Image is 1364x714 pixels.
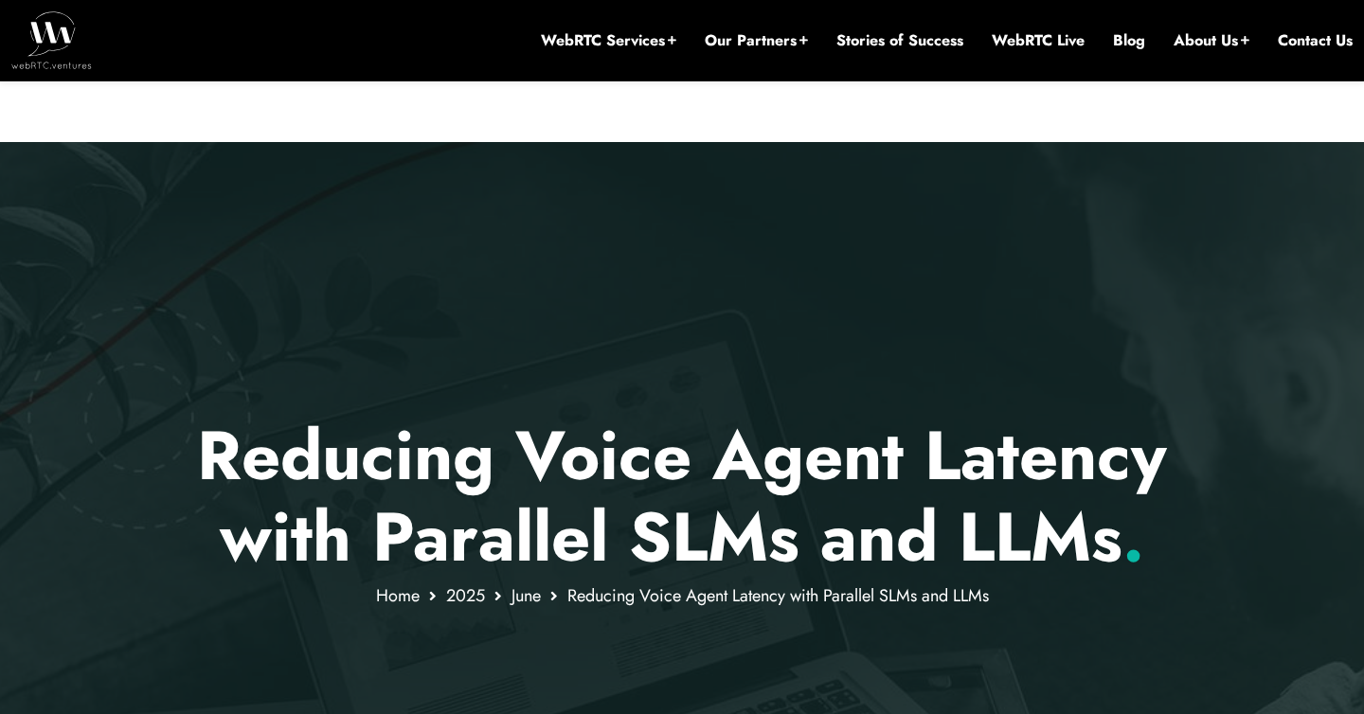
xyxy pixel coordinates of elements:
a: Contact Us [1278,30,1353,51]
a: WebRTC Services [541,30,676,51]
a: 2025 [446,583,485,608]
img: WebRTC.ventures [11,11,92,68]
span: Reducing Voice Agent Latency with Parallel SLMs and LLMs [567,583,989,608]
a: About Us [1174,30,1249,51]
a: Our Partners [705,30,808,51]
a: Blog [1113,30,1145,51]
a: WebRTC Live [992,30,1085,51]
p: Reducing Voice Agent Latency with Parallel SLMs and LLMs [128,415,1237,579]
a: June [511,583,541,608]
span: . [1122,488,1144,586]
a: Stories of Success [836,30,963,51]
a: Home [376,583,420,608]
